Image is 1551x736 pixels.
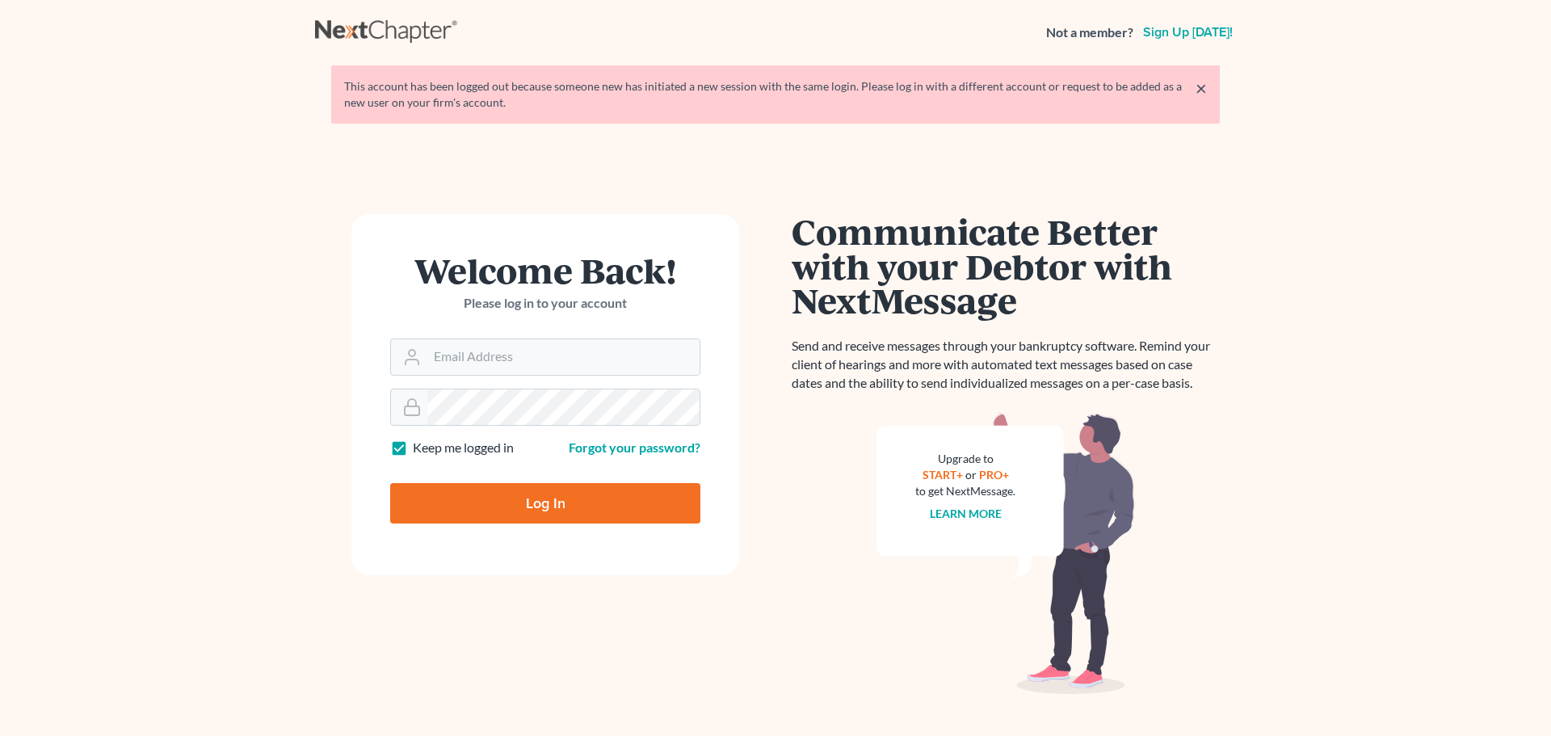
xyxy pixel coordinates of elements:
[1046,23,1133,42] strong: Not a member?
[792,214,1220,318] h1: Communicate Better with your Debtor with NextMessage
[390,294,700,313] p: Please log in to your account
[965,468,977,482] span: or
[923,468,963,482] a: START+
[390,483,700,524] input: Log In
[390,253,700,288] h1: Welcome Back!
[569,439,700,455] a: Forgot your password?
[915,483,1015,499] div: to get NextMessage.
[876,412,1135,695] img: nextmessage_bg-59042aed3d76b12b5cd301f8e5b87938c9018125f34e5fa2b7a6b67550977c72.svg
[344,78,1207,111] div: This account has been logged out because someone new has initiated a new session with the same lo...
[979,468,1009,482] a: PRO+
[915,451,1015,467] div: Upgrade to
[413,439,514,457] label: Keep me logged in
[1140,26,1236,39] a: Sign up [DATE]!
[427,339,700,375] input: Email Address
[930,507,1002,520] a: Learn more
[1196,78,1207,98] a: ×
[792,337,1220,393] p: Send and receive messages through your bankruptcy software. Remind your client of hearings and mo...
